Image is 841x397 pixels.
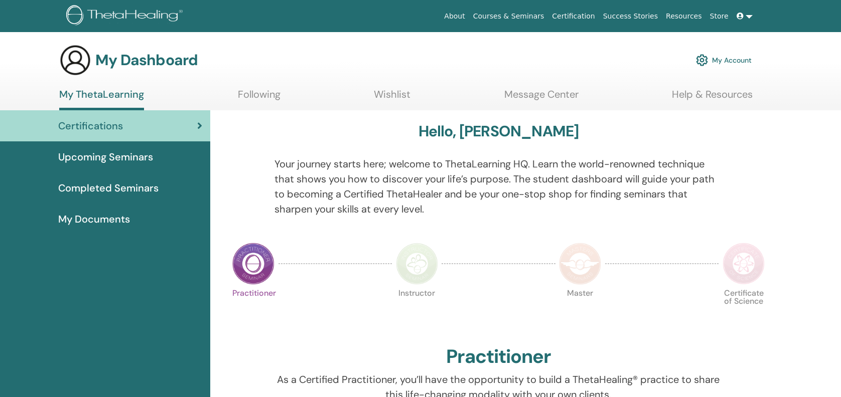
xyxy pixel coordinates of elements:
a: Message Center [504,88,579,108]
span: Certifications [58,118,123,133]
a: My ThetaLearning [59,88,144,110]
img: Master [559,243,601,285]
h3: Hello, [PERSON_NAME] [418,122,579,140]
a: Certification [548,7,599,26]
p: Master [559,289,601,331]
img: generic-user-icon.jpg [59,44,91,76]
a: Help & Resources [672,88,753,108]
img: logo.png [66,5,186,28]
p: Practitioner [232,289,274,331]
img: Instructor [396,243,438,285]
a: Success Stories [599,7,662,26]
img: cog.svg [696,52,708,69]
a: Store [706,7,733,26]
a: My Account [696,49,752,71]
span: My Documents [58,212,130,227]
a: Wishlist [374,88,410,108]
img: Practitioner [232,243,274,285]
p: Instructor [396,289,438,331]
img: Certificate of Science [723,243,765,285]
a: Resources [662,7,706,26]
span: Upcoming Seminars [58,149,153,164]
span: Completed Seminars [58,180,159,195]
p: Your journey starts here; welcome to ThetaLearning HQ. Learn the world-renowned technique that sh... [274,156,722,217]
a: Following [238,88,281,108]
p: Certificate of Science [723,289,765,331]
h2: Practitioner [446,345,551,368]
h3: My Dashboard [95,51,198,69]
a: About [440,7,469,26]
a: Courses & Seminars [469,7,548,26]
